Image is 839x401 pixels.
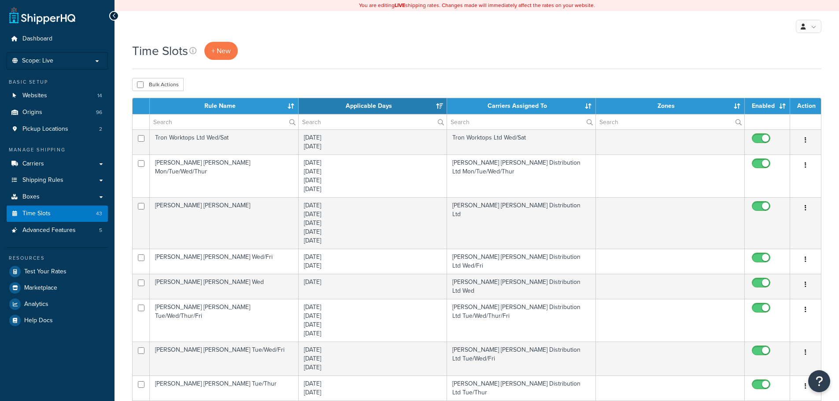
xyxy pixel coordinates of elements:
a: ShipperHQ Home [9,7,75,24]
a: Carriers [7,156,108,172]
td: [DATE] [DATE] [DATE] [DATE] [299,299,447,342]
span: 43 [96,210,102,217]
input: Search [596,114,744,129]
span: Pickup Locations [22,125,68,133]
a: Analytics [7,296,108,312]
span: Marketplace [24,284,57,292]
td: [DATE] [DATE] [DATE] [299,342,447,375]
td: [DATE] [DATE] [DATE] [DATE] [DATE] [299,197,447,249]
li: Advanced Features [7,222,108,239]
div: Manage Shipping [7,146,108,154]
span: + New [211,46,231,56]
td: [PERSON_NAME] [PERSON_NAME] Mon/Tue/Wed/Thur [150,155,299,197]
td: [PERSON_NAME] [PERSON_NAME] Distribution Ltd Tue/Wed/Thur/Fri [447,299,596,342]
div: Resources [7,254,108,262]
td: [DATE] [DATE] [299,249,447,274]
input: Search [299,114,447,129]
td: [DATE] [299,274,447,299]
td: [PERSON_NAME] [PERSON_NAME] Tue/Wed/Thur/Fri [150,299,299,342]
button: Open Resource Center [808,370,830,392]
a: Shipping Rules [7,172,108,188]
a: Test Your Rates [7,264,108,280]
td: [PERSON_NAME] [PERSON_NAME] Distribution Ltd [447,197,596,249]
b: LIVE [395,1,405,9]
li: Pickup Locations [7,121,108,137]
a: Websites 14 [7,88,108,104]
td: [PERSON_NAME] [PERSON_NAME] Distribution Ltd Tue/Wed/Fri [447,342,596,375]
input: Search [447,114,595,129]
span: Websites [22,92,47,99]
td: [PERSON_NAME] [PERSON_NAME] Distribution Ltd Wed [447,274,596,299]
th: Action [790,98,821,114]
th: Enabled: activate to sort column ascending [745,98,790,114]
span: 2 [99,125,102,133]
a: Pickup Locations 2 [7,121,108,137]
th: Applicable Days: activate to sort column ascending [299,98,447,114]
a: + New [204,42,238,60]
a: Origins 96 [7,104,108,121]
li: Websites [7,88,108,104]
span: 14 [97,92,102,99]
th: Carriers Assigned To: activate to sort column ascending [447,98,596,114]
button: Bulk Actions [132,78,184,91]
span: Help Docs [24,317,53,324]
span: Scope: Live [22,57,53,65]
span: Dashboard [22,35,52,43]
span: Analytics [24,301,48,308]
td: [DATE] [DATE] [DATE] [DATE] [299,155,447,197]
input: Search [150,114,298,129]
span: Boxes [22,193,40,201]
span: Shipping Rules [22,177,63,184]
td: Tron Worktops Ltd Wed/Sat [150,129,299,155]
span: Time Slots [22,210,51,217]
td: Tron Worktops Ltd Wed/Sat [447,129,596,155]
a: Time Slots 43 [7,206,108,222]
td: [PERSON_NAME] [PERSON_NAME] Distribution Ltd Tue/Thur [447,375,596,401]
a: Dashboard [7,31,108,47]
a: Marketplace [7,280,108,296]
span: 5 [99,227,102,234]
span: 96 [96,109,102,116]
th: Rule Name: activate to sort column ascending [150,98,299,114]
h1: Time Slots [132,42,188,59]
td: [PERSON_NAME] [PERSON_NAME] Tue/Thur [150,375,299,401]
td: [DATE] [DATE] [299,375,447,401]
td: [PERSON_NAME] [PERSON_NAME] Tue/Wed/Fri [150,342,299,375]
td: [PERSON_NAME] [PERSON_NAME] Wed/Fri [150,249,299,274]
a: Advanced Features 5 [7,222,108,239]
td: [PERSON_NAME] [PERSON_NAME] Wed [150,274,299,299]
td: [PERSON_NAME] [PERSON_NAME] Distribution Ltd Mon/Tue/Wed/Thur [447,155,596,197]
li: Time Slots [7,206,108,222]
th: Zones: activate to sort column ascending [596,98,745,114]
td: [PERSON_NAME] [PERSON_NAME] [150,197,299,249]
li: Origins [7,104,108,121]
td: [DATE] [DATE] [299,129,447,155]
td: [PERSON_NAME] [PERSON_NAME] Distribution Ltd Wed/Fri [447,249,596,274]
span: Advanced Features [22,227,76,234]
span: Test Your Rates [24,268,67,276]
span: Carriers [22,160,44,168]
div: Basic Setup [7,78,108,86]
a: Boxes [7,189,108,205]
span: Origins [22,109,42,116]
a: Help Docs [7,313,108,328]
